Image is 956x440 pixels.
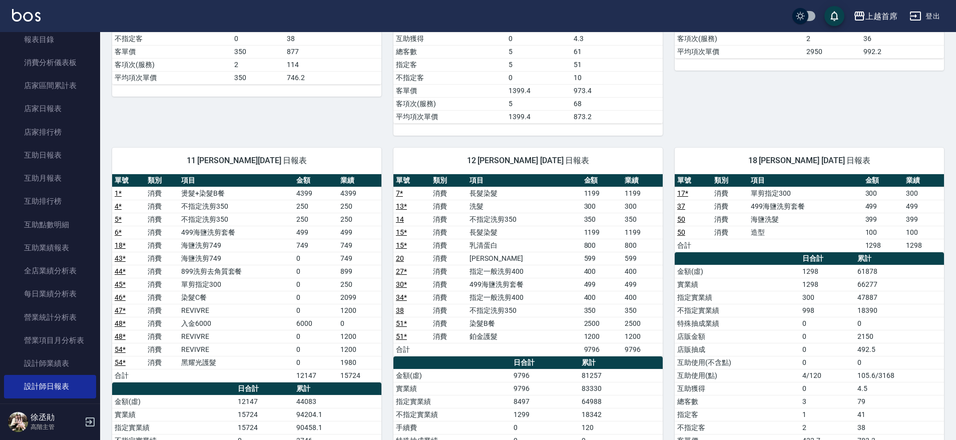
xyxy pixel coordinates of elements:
th: 業績 [622,174,663,187]
td: 消費 [145,226,178,239]
td: 499海鹽洗剪套餐 [748,200,862,213]
td: 0 [294,265,337,278]
td: 599 [622,252,663,265]
td: 0 [800,317,855,330]
th: 單號 [393,174,430,187]
th: 日合計 [235,382,294,395]
td: 總客數 [675,395,800,408]
td: 互助獲得 [675,382,800,395]
td: 店販金額 [675,330,800,343]
a: 店家日報表 [4,97,96,120]
td: 消費 [430,330,467,343]
td: 105.6/3168 [855,369,944,382]
td: 0 [294,343,337,356]
td: 47887 [855,291,944,304]
td: 1298 [800,265,855,278]
td: 長髮染髮 [467,187,581,200]
a: 消費分析儀表板 [4,51,96,74]
td: 877 [284,45,381,58]
td: 長髮染髮 [467,226,581,239]
td: 499 [582,278,622,291]
td: 客項次(服務) [112,58,232,71]
td: 海鹽洗剪749 [179,239,294,252]
td: 114 [284,58,381,71]
td: 499 [903,200,944,213]
td: 4.3 [571,32,663,45]
td: 消費 [145,187,178,200]
td: 399 [863,213,903,226]
td: 499 [863,200,903,213]
td: [PERSON_NAME] [467,252,581,265]
td: 0 [855,356,944,369]
td: 2 [800,421,855,434]
td: 消費 [145,200,178,213]
td: 消費 [430,252,467,265]
td: 1200 [338,330,381,343]
td: 燙髮+染髮B餐 [179,187,294,200]
td: 平均項次單價 [393,110,506,123]
a: 50 [677,228,685,236]
a: 互助排行榜 [4,190,96,213]
td: 68 [571,97,663,110]
td: 消費 [712,213,749,226]
td: 消費 [430,226,467,239]
a: 每日業績分析表 [4,282,96,305]
td: 4/120 [800,369,855,382]
td: 250 [338,213,381,226]
a: 互助業績報表 [4,236,96,259]
td: 不指定客 [393,71,506,84]
a: 20 [396,254,404,262]
td: 10 [571,71,663,84]
td: 合計 [393,343,430,356]
td: 消費 [145,291,178,304]
th: 單號 [675,174,712,187]
td: 51 [571,58,663,71]
td: 鉑金護髮 [467,330,581,343]
td: 消費 [145,239,178,252]
td: 消費 [430,265,467,278]
td: 實業績 [675,278,800,291]
td: 2099 [338,291,381,304]
td: 1299 [511,408,579,421]
div: 上越首席 [865,10,897,23]
td: 9796 [511,369,579,382]
a: 37 [677,202,685,210]
td: 992.2 [861,45,944,58]
td: 0 [294,330,337,343]
td: 0 [800,356,855,369]
td: 44083 [294,395,381,408]
td: 94204.1 [294,408,381,421]
td: 1298 [800,278,855,291]
td: 合計 [112,369,145,382]
td: 消費 [145,252,178,265]
td: 350 [232,45,284,58]
td: 0 [855,317,944,330]
td: 1399.4 [506,110,571,123]
img: Person [8,412,28,432]
td: 2500 [582,317,622,330]
td: 800 [622,239,663,252]
td: 749 [338,252,381,265]
td: 客單價 [112,45,232,58]
td: 250 [338,200,381,213]
a: 店家排行榜 [4,121,96,144]
th: 累計 [294,382,381,395]
td: 350 [232,71,284,84]
td: 66277 [855,278,944,291]
button: 上越首席 [849,6,901,27]
td: 15724 [338,369,381,382]
th: 金額 [863,174,903,187]
td: 998 [800,304,855,317]
h5: 徐丞勛 [31,412,82,422]
span: 18 [PERSON_NAME] [DATE] 日報表 [687,156,932,166]
td: 5 [506,58,571,71]
td: 不指定洗剪350 [467,213,581,226]
a: 全店業績分析表 [4,259,96,282]
td: 3 [800,395,855,408]
td: 9796 [622,343,663,356]
td: 消費 [712,187,749,200]
a: 報表目錄 [4,28,96,51]
td: 64988 [579,395,663,408]
td: 0 [511,421,579,434]
td: 客項次(服務) [675,32,804,45]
